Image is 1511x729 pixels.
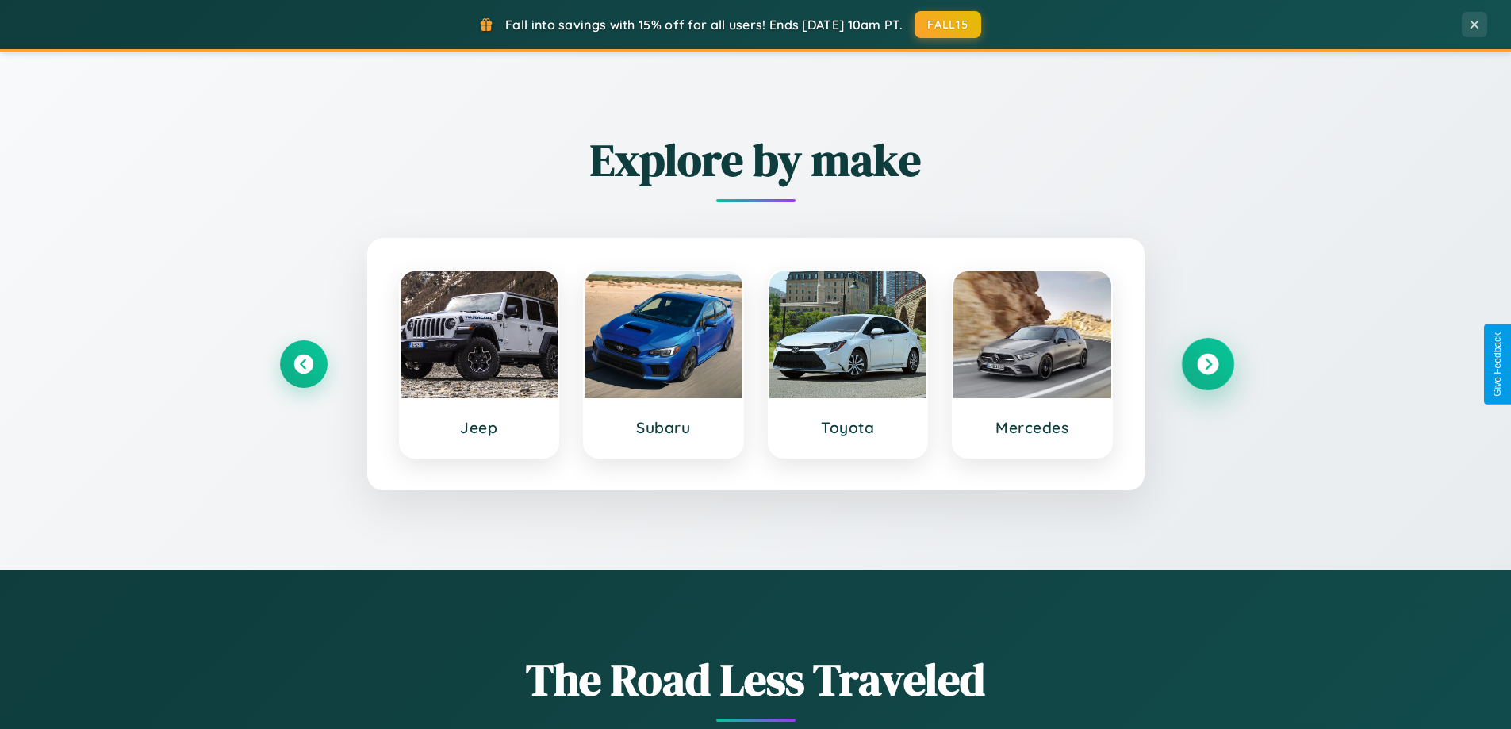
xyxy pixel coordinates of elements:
[969,418,1095,437] h3: Mercedes
[280,129,1232,190] h2: Explore by make
[1492,332,1503,397] div: Give Feedback
[505,17,903,33] span: Fall into savings with 15% off for all users! Ends [DATE] 10am PT.
[600,418,727,437] h3: Subaru
[416,418,543,437] h3: Jeep
[785,418,911,437] h3: Toyota
[280,649,1232,710] h1: The Road Less Traveled
[915,11,981,38] button: FALL15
